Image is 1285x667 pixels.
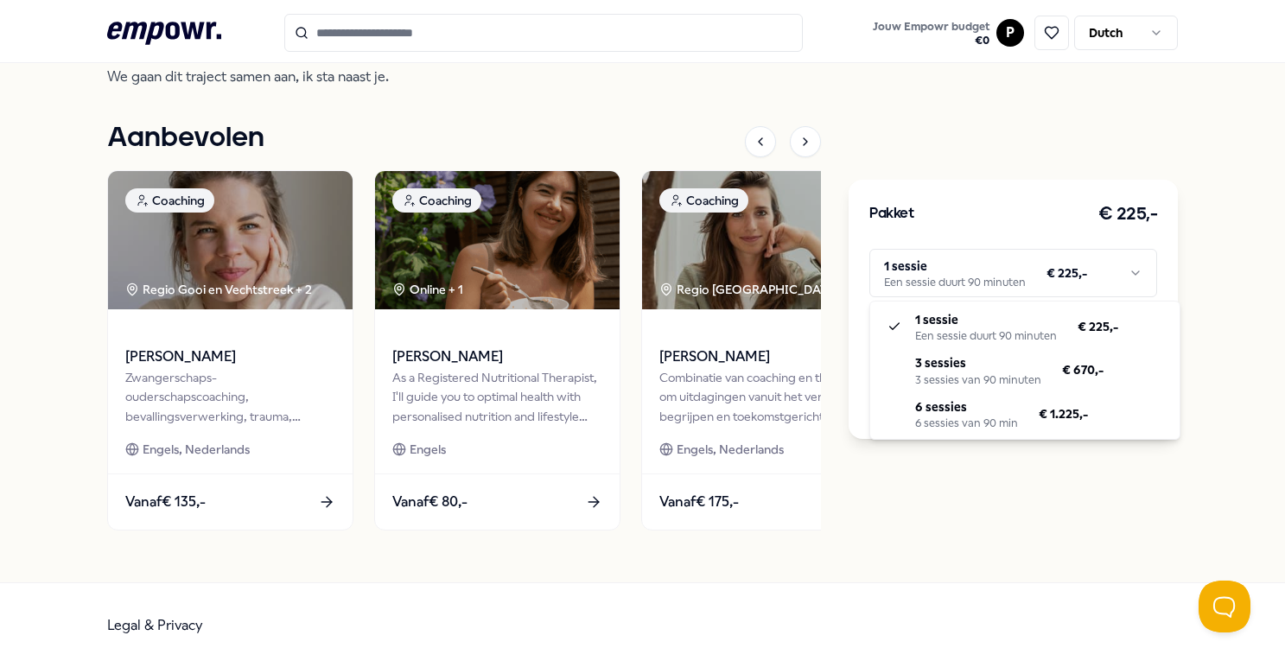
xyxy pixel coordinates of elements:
span: € 1.225,- [1039,404,1088,423]
p: 1 sessie [915,310,1057,329]
span: € 670,- [1062,360,1104,379]
div: 6 sessies van 90 min [915,416,1018,430]
span: € 225,- [1078,317,1118,336]
div: Een sessie duurt 90 minuten [915,329,1057,343]
div: 3 sessies van 90 minuten [915,373,1041,387]
p: 6 sessies [915,397,1018,416]
p: 3 sessies [915,353,1041,372]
